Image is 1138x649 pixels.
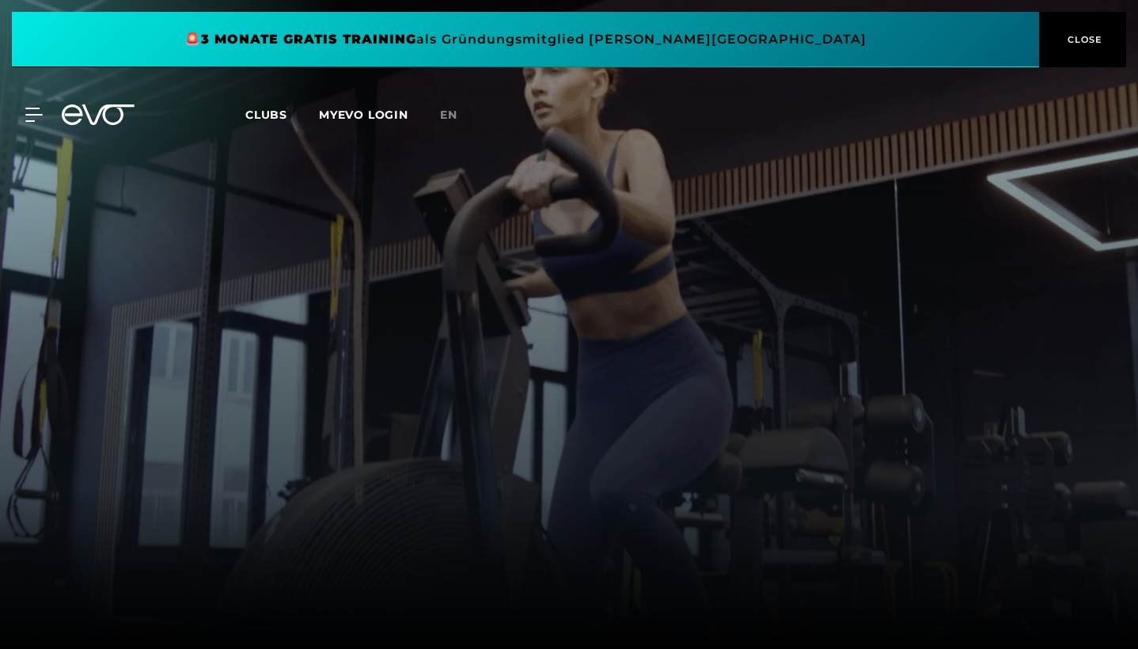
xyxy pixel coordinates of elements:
[1064,32,1102,47] span: CLOSE
[319,108,408,122] a: MYEVO LOGIN
[440,108,457,122] span: en
[1039,12,1126,67] button: CLOSE
[440,106,476,124] a: en
[245,108,287,122] span: Clubs
[245,107,319,122] a: Clubs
